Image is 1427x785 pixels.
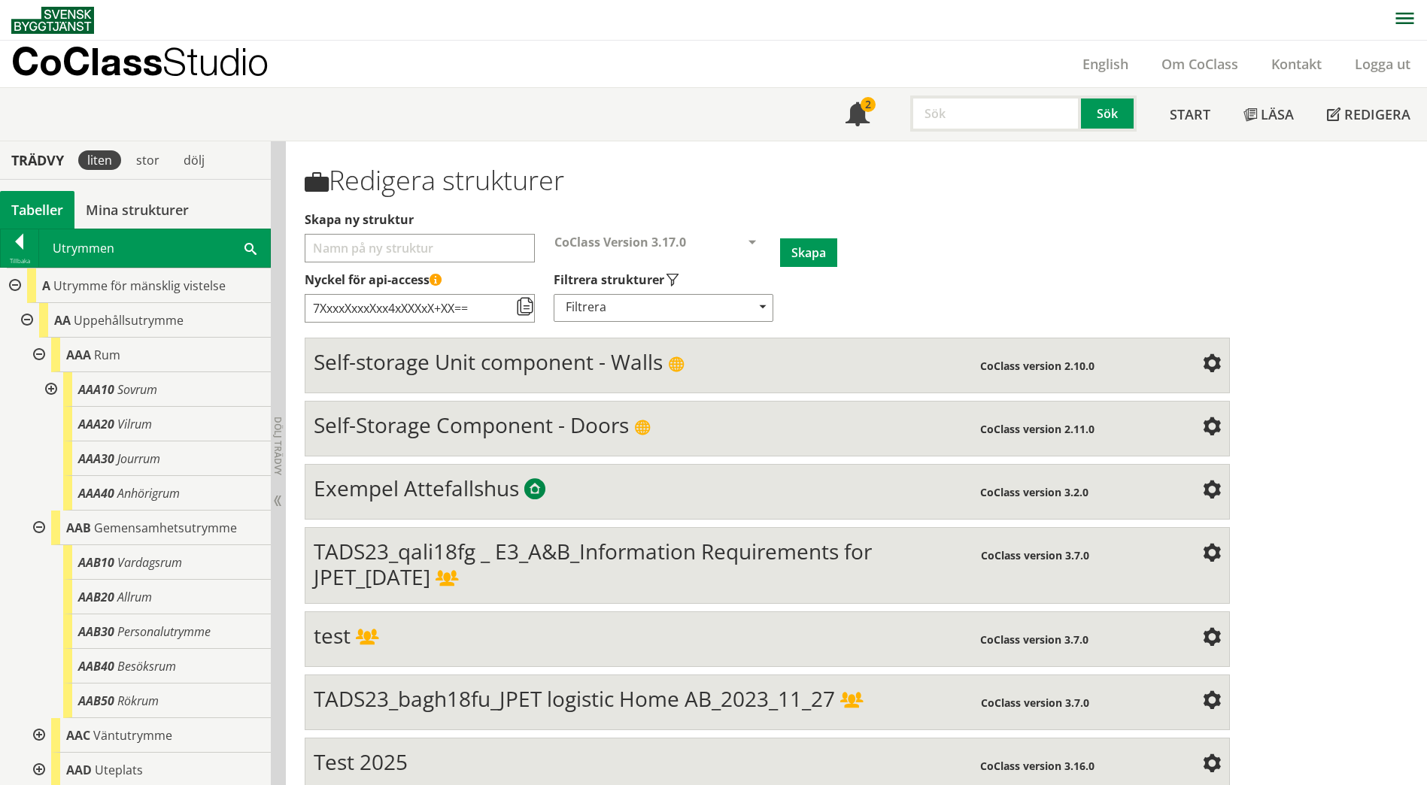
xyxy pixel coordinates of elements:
span: CoClass version 3.7.0 [981,548,1089,562]
div: Filtrera [554,294,773,322]
span: Start [1170,105,1210,123]
span: CoClass version 3.2.0 [980,485,1088,499]
span: Inställningar [1203,482,1221,500]
span: Läsa [1261,105,1294,123]
span: CoClass version 3.7.0 [980,632,1088,647]
span: Delad struktur [436,571,458,588]
font: Utrymmen [53,240,114,256]
div: dölj [175,150,214,170]
span: Redigera [1344,105,1410,123]
span: Uteplats [95,762,143,778]
span: Uppehållsutrymme [74,312,184,329]
div: Tillbaka [1,255,38,267]
a: Mina strukturer [74,191,200,229]
p: CoClass [11,53,269,70]
span: Vilrum [117,416,152,432]
span: AAA20 [78,416,114,432]
span: Studio [162,39,269,83]
span: Inställningar [1203,629,1221,647]
span: Jourrum [117,450,160,467]
span: Inställningar [1203,545,1221,563]
span: Kopiera [516,299,534,317]
span: AAB30 [78,623,114,640]
span: Vardagsrum [117,554,182,571]
img: Svensk Byggtjänst [11,7,94,34]
span: Sök i tabellen [244,240,257,256]
font: Filtrera strukturer [554,271,664,288]
input: Nyckel till åtkomststruktur via API (kräver API-licensabonnemang) [305,294,535,323]
span: Exempel Attefallshus [314,474,519,502]
input: Välj ett namn för att skapa en ny struktur Välj vilka typer av strukturer som ska visas i din str... [305,234,535,262]
span: Self-Storage Component - Doors [314,411,629,439]
span: TADS23_bagh18fu_JPET logistic Home AB_2023_11_27 [314,684,835,713]
span: AAA30 [78,450,114,467]
span: AAB40 [78,658,114,674]
label: Välj ett namn för att skapa en ny struktur [305,211,1229,228]
label: Nyckel till åtkomststruktur via API (kräver API-licensabonnemang) [305,271,1229,288]
span: Publik struktur [668,356,685,373]
span: AAA40 [78,485,114,502]
span: TADS23_qali18fg _ E3_A&B_Information Requirements for JPET_[DATE] [314,537,872,591]
span: Allrum [117,589,152,605]
span: Test 2025 [314,747,408,776]
a: 2 [829,88,886,141]
span: Anhörigrum [117,485,180,502]
span: Byggtjänsts exempelstrukturer [524,480,545,501]
span: CoClass version 2.11.0 [980,422,1095,436]
span: CoClass version 3.16.0 [980,759,1095,773]
span: Rum [94,347,120,363]
span: AAA [66,347,91,363]
a: Om CoClass [1145,55,1255,73]
span: CoClass version 3.7.0 [981,696,1089,710]
span: Inställningar [1203,693,1221,711]
input: Sök [910,95,1081,132]
span: Gemensamhetsutrymme [94,520,237,536]
span: CoClass version 2.10.0 [980,359,1095,373]
button: Sök [1081,95,1137,132]
font: Nyckel för api-access [305,271,430,288]
font: Redigera strukturer [329,162,564,199]
span: AAB50 [78,693,114,709]
span: Utrymme för mänsklig vistelse [53,277,226,294]
span: Inställningar [1203,419,1221,437]
span: Rökrum [117,693,159,709]
span: Publik struktur [634,420,651,436]
label: Välj vilka typer av strukturer som ska visas i din strukturlista [554,271,772,288]
span: Inställningar [1203,356,1221,374]
div: Trädvy [3,152,72,168]
a: CoClassStudio [11,41,301,87]
a: Redigera [1310,88,1427,141]
button: Skapa [780,238,837,267]
a: English [1066,55,1145,73]
span: Denna API-nyckel ger åtkomst till alla strukturer som du har skapat eller delat med dig av. Håll ... [430,274,442,286]
a: Läsa [1227,88,1310,141]
span: AAC [66,727,90,744]
span: AAB20 [78,589,114,605]
span: Väntutrymme [93,727,172,744]
span: Dölj trädvy [272,417,284,475]
span: Notifikationer [846,104,870,128]
div: Välj CoClass-version för att skapa en ny struktur [542,234,780,271]
div: liten [78,150,121,170]
div: 2 [861,97,876,112]
span: A [42,277,50,294]
span: AAD [66,762,92,778]
span: AAB10 [78,554,114,571]
span: test [314,621,351,650]
span: Delad struktur [840,693,863,710]
a: Start [1153,88,1227,141]
span: Self-storage Unit component - Walls [314,347,663,376]
span: Besöksrum [117,658,176,674]
div: stor [127,150,169,170]
span: Sovrum [117,381,157,398]
span: Delad struktur [356,630,378,647]
a: Logga ut [1338,55,1427,73]
span: Inställningar [1203,756,1221,774]
span: Personalutrymme [117,623,211,640]
span: CoClass Version 3.17.0 [554,234,686,250]
span: AAB [66,520,91,536]
span: AA [54,312,71,329]
a: Kontakt [1255,55,1338,73]
span: AAA10 [78,381,114,398]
